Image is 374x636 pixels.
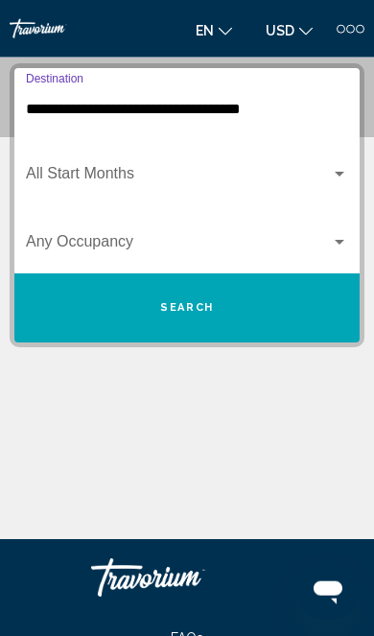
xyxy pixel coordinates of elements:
span: USD [266,23,294,38]
iframe: Button to launch messaging window [297,559,359,621]
button: Change currency [256,16,322,44]
a: Travorium [91,549,283,606]
a: Travorium [10,19,167,38]
button: Change language [186,16,242,44]
span: en [196,23,214,38]
button: Search [14,273,360,342]
div: Search widget [14,68,360,342]
span: Search [160,301,214,314]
